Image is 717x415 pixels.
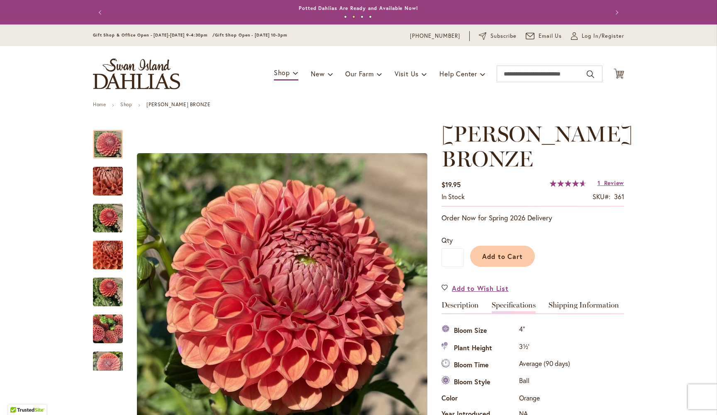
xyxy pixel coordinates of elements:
[550,180,586,187] div: 93%
[441,180,461,189] span: $19.95
[146,101,210,107] strong: [PERSON_NAME] BRONZE
[120,101,132,107] a: Shop
[93,306,131,343] div: CORNEL BRONZE
[441,391,517,407] th: Color
[93,269,131,306] div: CORNEL BRONZE
[395,69,419,78] span: Visit Us
[93,101,106,107] a: Home
[361,15,363,18] button: 3 of 4
[441,339,517,356] th: Plant Height
[539,32,562,40] span: Email Us
[441,301,479,313] a: Description
[93,159,131,195] div: CORNEL BRONZE
[597,179,600,187] span: 1
[582,32,624,40] span: Log In/Register
[571,32,624,40] a: Log In/Register
[93,232,131,269] div: CORNEL BRONZE
[441,213,624,223] p: Order Now for Spring 2026 Delivery
[607,4,624,21] button: Next
[93,343,131,380] div: CORNEL BRONZE
[345,69,373,78] span: Our Farm
[93,195,131,232] div: CORNEL BRONZE
[344,15,347,18] button: 1 of 4
[517,391,572,407] td: Orange
[93,272,123,312] img: CORNEL BRONZE
[482,252,523,261] span: Add to Cart
[517,339,572,356] td: 3½'
[93,122,131,159] div: CORNEL BRONZE
[93,32,215,38] span: Gift Shop & Office Open - [DATE]-[DATE] 9-4:30pm /
[93,203,123,233] img: CORNEL BRONZE
[439,69,477,78] span: Help Center
[441,236,453,244] span: Qty
[311,69,324,78] span: New
[597,179,624,187] a: 1 Review
[452,283,509,293] span: Add to Wish List
[441,192,465,202] div: Availability
[441,357,517,374] th: Bloom Time
[604,179,624,187] span: Review
[352,15,355,18] button: 2 of 4
[549,301,619,313] a: Shipping Information
[93,4,110,21] button: Previous
[274,68,290,77] span: Shop
[410,32,460,40] a: [PHONE_NUMBER]
[614,192,624,202] div: 361
[490,32,517,40] span: Subscribe
[93,235,123,275] img: CORNEL BRONZE
[441,283,509,293] a: Add to Wish List
[441,192,465,201] span: In stock
[479,32,517,40] a: Subscribe
[517,322,572,339] td: 4"
[593,192,610,201] strong: SKU
[369,15,372,18] button: 4 of 4
[215,32,287,38] span: Gift Shop Open - [DATE] 10-3pm
[6,386,29,409] iframe: Launch Accessibility Center
[93,59,180,89] a: store logo
[78,159,138,204] img: CORNEL BRONZE
[441,322,517,339] th: Bloom Size
[492,301,536,313] a: Specifications
[441,121,633,172] span: [PERSON_NAME] BRONZE
[517,357,572,374] td: Average (90 days)
[299,5,418,11] a: Potted Dahlias Are Ready and Available Now!
[470,246,535,267] button: Add to Cart
[441,374,517,391] th: Bloom Style
[93,314,123,344] img: CORNEL BRONZE
[93,358,123,371] div: Next
[526,32,562,40] a: Email Us
[517,374,572,391] td: Ball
